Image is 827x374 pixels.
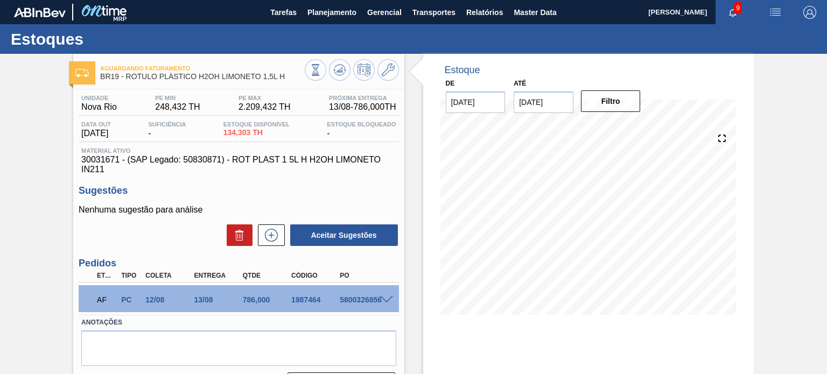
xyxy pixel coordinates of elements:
div: Código [289,272,342,279]
div: 1987464 [289,295,342,304]
div: Estoque [445,65,480,76]
img: userActions [769,6,782,19]
span: Planejamento [307,6,356,19]
button: Programar Estoque [353,59,375,81]
div: 12/08/2025 [143,295,196,304]
span: 248,432 TH [155,102,200,112]
div: 786,000 [240,295,293,304]
h3: Pedidos [79,258,398,269]
span: Material ativo [81,147,396,154]
div: PO [337,272,390,279]
div: Aguardando Faturamento [94,288,118,312]
span: 134,303 TH [223,129,290,137]
input: dd/mm/yyyy [446,91,506,113]
div: Pedido de Compra [118,295,143,304]
span: Tarefas [270,6,297,19]
button: Aceitar Sugestões [290,224,398,246]
img: TNhmsLtSVTkK8tSr43FrP2fwEKptu5GPRR3wAAAABJRU5ErkJggg== [14,8,66,17]
span: Suficiência [148,121,186,128]
div: Etapa [94,272,118,279]
p: Nenhuma sugestão para análise [79,205,398,215]
span: 13/08 - 786,000 TH [329,102,396,112]
img: Logout [803,6,816,19]
div: Tipo [118,272,143,279]
button: Filtro [581,90,641,112]
span: Gerencial [367,6,402,19]
span: Estoque Disponível [223,121,290,128]
div: - [145,121,188,138]
button: Ir ao Master Data / Geral [377,59,399,81]
h1: Estoques [11,33,202,45]
label: De [446,80,455,87]
span: Unidade [81,95,117,101]
div: Aceitar Sugestões [285,223,399,247]
h3: Sugestões [79,185,398,196]
label: Anotações [81,315,396,330]
span: 30031671 - (SAP Legado: 50830871) - ROT PLAST 1 5L H H2OH LIMONETO IN211 [81,155,396,174]
div: Qtde [240,272,293,279]
span: PE MIN [155,95,200,101]
input: dd/mm/yyyy [514,91,573,113]
p: AF [97,295,116,304]
div: Entrega [192,272,245,279]
span: Relatórios [466,6,503,19]
span: PE MAX [239,95,291,101]
span: Data out [81,121,111,128]
div: Coleta [143,272,196,279]
span: BR19 - RÓTULO PLÁSTICO H2OH LIMONETO 1,5L H [100,73,304,81]
span: Transportes [412,6,455,19]
span: Estoque Bloqueado [327,121,396,128]
span: [DATE] [81,129,111,138]
div: 5800326856 [337,295,390,304]
span: Aguardando Faturamento [100,65,304,72]
button: Notificações [716,5,750,20]
div: 13/08/2025 [192,295,245,304]
span: Master Data [514,6,556,19]
span: Nova Rio [81,102,117,112]
div: Excluir Sugestões [221,224,253,246]
div: - [324,121,398,138]
span: 9 [734,2,742,14]
div: Nova sugestão [253,224,285,246]
img: Ícone [75,69,89,77]
label: Até [514,80,526,87]
button: Atualizar Gráfico [329,59,351,81]
button: Visão Geral dos Estoques [305,59,326,81]
span: Próxima Entrega [329,95,396,101]
span: 2.209,432 TH [239,102,291,112]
